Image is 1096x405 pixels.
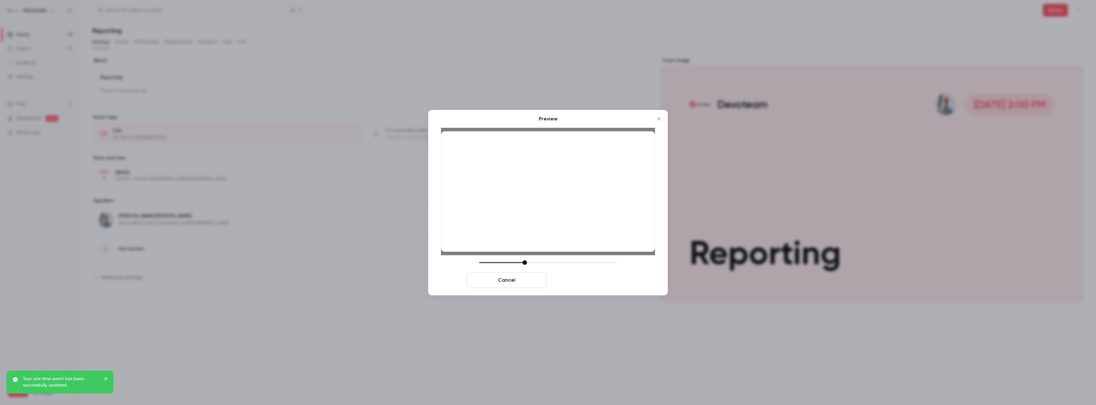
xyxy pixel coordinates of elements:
[653,112,665,125] button: Close
[466,272,547,288] button: Cancel
[549,272,630,288] button: Save cover
[23,376,99,388] p: Your one time event has been successfully updated.
[441,115,655,123] p: Preview
[104,376,108,383] button: close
